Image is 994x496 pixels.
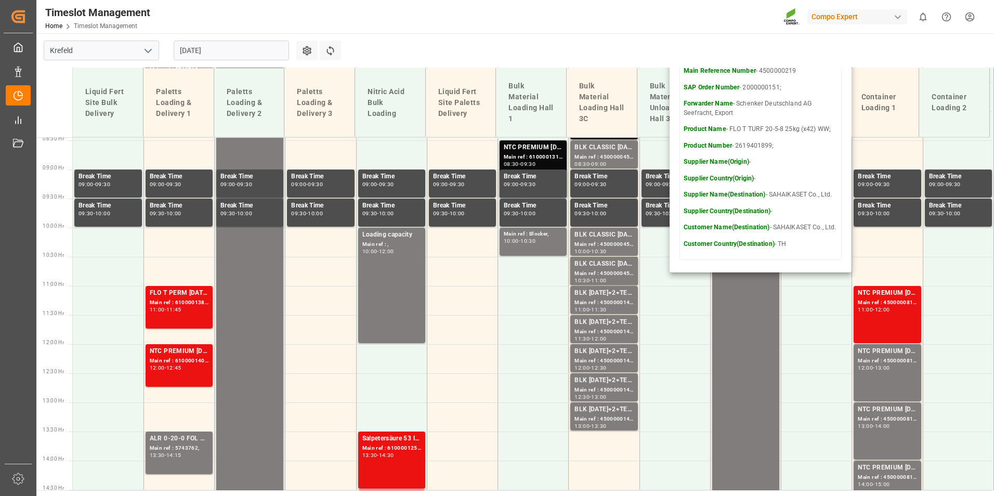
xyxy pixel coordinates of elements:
[450,182,465,187] div: 09:30
[362,453,377,458] div: 13:30
[946,182,961,187] div: 09:30
[646,172,704,182] div: Break Time
[95,182,110,187] div: 09:30
[379,211,394,216] div: 10:00
[858,473,917,482] div: Main ref : 4500000818, 2000000613;
[237,182,252,187] div: 09:30
[504,211,519,216] div: 09:30
[79,172,138,182] div: Break Time
[946,211,961,216] div: 10:00
[306,211,308,216] div: -
[94,182,95,187] div: -
[684,191,765,198] strong: Supplier Name(Destination)
[574,357,633,366] div: Main ref : 4500000146, 2000000108;
[684,142,732,149] strong: Product Number
[590,307,591,312] div: -
[150,211,165,216] div: 09:30
[43,485,64,491] span: 14:30 Hr
[43,310,64,316] span: 11:30 Hr
[519,239,520,243] div: -
[433,201,492,211] div: Break Time
[220,182,236,187] div: 09:00
[43,369,64,374] span: 12:30 Hr
[574,240,633,249] div: Main ref : 4500000455, 2000000389;
[43,427,64,433] span: 13:30 Hr
[165,453,166,458] div: -
[43,456,64,462] span: 14:00 Hr
[150,434,208,444] div: ALR 0-20-0 FOL 25 D,AT,CH,EN,BLN;BLK CLASSIC [DATE] FOL 25 D,EN,FR,NL,PL;BLK CLASSIC [DATE] FOL 2...
[590,278,591,283] div: -
[684,67,756,74] strong: Main Reference Number
[504,182,519,187] div: 09:00
[646,76,699,128] div: Bulk Material Unloading Hall 3B
[363,82,417,123] div: Nitric Acid Bulk Loading
[875,366,890,370] div: 13:00
[520,182,535,187] div: 09:30
[591,424,606,428] div: 13:30
[858,211,873,216] div: 09:30
[684,84,739,91] strong: SAP Order Number
[684,207,838,216] p: -
[858,298,917,307] div: Main ref : 4500000815, 2000000613;
[81,82,135,123] div: Liquid Fert Site Bulk Delivery
[574,307,590,312] div: 11:00
[79,201,138,211] div: Break Time
[574,162,590,166] div: 08:30
[858,424,873,428] div: 13:00
[590,162,591,166] div: -
[450,211,465,216] div: 10:00
[858,463,917,473] div: NTC PREMIUM [DATE] 50kg (x25) NLA MTO;
[362,249,377,254] div: 10:00
[379,249,394,254] div: 12:00
[448,182,450,187] div: -
[574,395,590,399] div: 12:30
[291,182,306,187] div: 09:00
[591,278,606,283] div: 11:00
[43,165,64,171] span: 09:00 Hr
[150,201,208,211] div: Break Time
[220,172,279,182] div: Break Time
[911,5,935,29] button: show 0 new notifications
[684,99,838,118] p: - Schenker Deutschland AG Seefracht, Export
[379,453,394,458] div: 14:30
[377,182,378,187] div: -
[291,172,350,182] div: Break Time
[362,182,377,187] div: 09:00
[377,453,378,458] div: -
[591,395,606,399] div: 13:00
[858,366,873,370] div: 12:00
[519,182,520,187] div: -
[684,158,749,165] strong: Supplier Name(Origin)
[574,375,633,386] div: BLK [DATE]+2+TE (GW) BULK;
[504,153,563,162] div: Main ref : 6100001314, 2000000927;
[684,240,838,249] p: - TH
[591,249,606,254] div: 10:30
[858,415,917,424] div: Main ref : 4500000817, 2000000613;
[574,424,590,428] div: 13:00
[504,162,519,166] div: 08:30
[646,182,661,187] div: 09:00
[574,259,633,269] div: BLK CLASSIC [DATE]+3+TE BULK;
[783,8,800,26] img: Screenshot%202023-09-29%20at%2010.02.21.png_1712312052.png
[858,288,917,298] div: NTC PREMIUM [DATE] 50kg (x25) NLA MTO;
[684,125,726,133] strong: Product Name
[875,424,890,428] div: 14:00
[574,211,590,216] div: 09:30
[166,453,181,458] div: 14:15
[574,182,590,187] div: 09:00
[590,211,591,216] div: -
[873,211,874,216] div: -
[684,224,769,231] strong: Customer Name(Destination)
[574,404,633,415] div: BLK [DATE]+2+TE (GW) BULK;
[152,82,205,123] div: Paletts Loading & Delivery 1
[684,100,733,107] strong: Forwarder Name
[591,307,606,312] div: 11:30
[929,211,944,216] div: 09:30
[308,182,323,187] div: 09:30
[873,482,874,487] div: -
[43,252,64,258] span: 10:30 Hr
[520,211,535,216] div: 10:00
[873,366,874,370] div: -
[362,172,421,182] div: Break Time
[79,182,94,187] div: 09:00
